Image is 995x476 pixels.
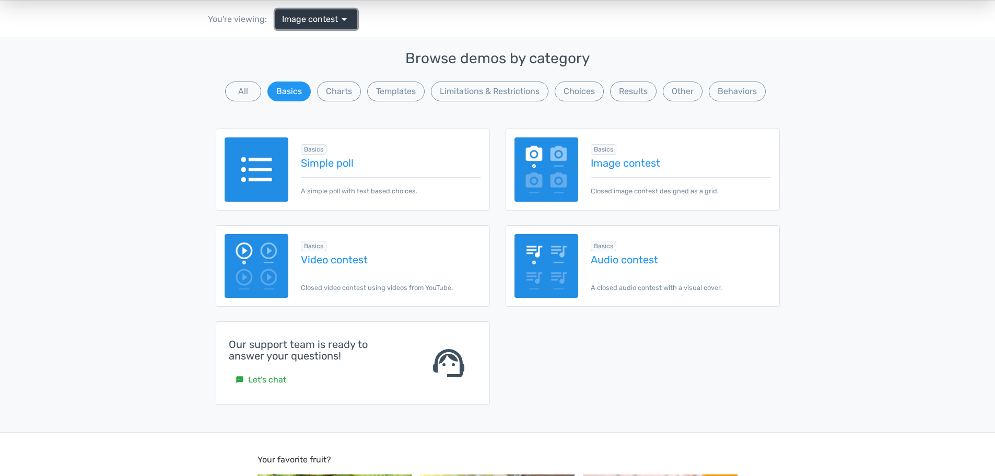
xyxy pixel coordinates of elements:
p: Your favorite fruit? [257,21,738,33]
p: A simple poll with text based choices. [301,177,481,196]
span: arrow_drop_down [338,13,350,26]
span: Apple [427,203,568,216]
img: apple-1776744_1920-500x500.jpg [420,42,575,196]
a: Simple poll [301,157,481,169]
span: Pomegranate [427,403,568,415]
img: peach-3314679_1920-500x500.jpg [583,241,738,396]
span: Banana [590,203,731,216]
span: Strawberry [264,403,405,415]
small: sms [236,376,244,384]
div: 9.09% [282,421,294,426]
a: Audio contest [591,254,770,265]
span: Kiwi [264,203,405,216]
span: Browse all in Basics [301,241,326,251]
span: Peach [590,403,731,415]
span: Image contest [282,13,338,26]
button: Results [610,82,657,101]
a: Video contest [301,254,481,265]
div: 3.13% [599,421,611,426]
img: image-poll.png.webp [514,137,579,202]
div: 12.80% [613,222,628,226]
button: All [225,82,261,101]
h4: Our support team is ready to answer your questions! [229,339,404,362]
h3: Browse demos by category [216,51,780,67]
p: A closed audio contest with a visual cover. [591,274,770,293]
button: Charts [317,82,361,101]
span: support_agent [430,344,467,382]
img: audio-poll.png.webp [514,234,579,298]
img: video-poll.png.webp [225,234,289,298]
div: You're viewing: [208,13,275,26]
button: Limitations & Restrictions [431,82,548,101]
span: Browse all in Basics [591,144,616,155]
p: Closed video contest using videos from YouTube. [301,274,481,293]
a: Image contest [591,157,770,169]
img: pomegranate-196800_1920-500x500.jpg [420,241,575,396]
button: Templates [367,82,425,101]
img: strawberry-1180048_1920-500x500.jpg [257,241,412,396]
button: Choices [555,82,604,101]
img: cereal-898073_1920-500x500.jpg [583,42,738,196]
span: Browse all in Basics [301,144,326,155]
span: Browse all in Basics [591,241,616,251]
div: 8.97% [444,421,458,426]
button: Basics [267,82,311,101]
button: Other [663,82,703,101]
a: smsLet's chat [229,370,293,390]
img: text-poll.png.webp [225,137,289,202]
img: fruit-3246127_1920-500x500.jpg [257,42,412,196]
div: 43.89% [331,222,347,226]
div: 22.13% [463,222,477,226]
a: Image contest arrow_drop_down [275,9,357,29]
button: Behaviors [709,82,766,101]
p: Closed image contest designed as a grid. [591,177,770,196]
